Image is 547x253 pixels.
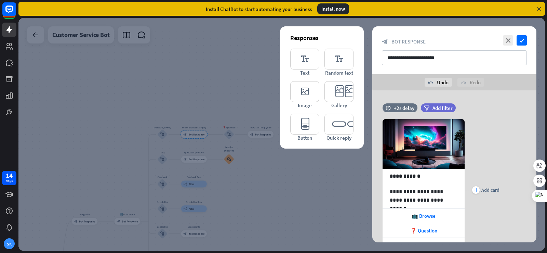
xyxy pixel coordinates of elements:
span: 📺 Browse [412,213,436,219]
div: Install now [317,3,349,14]
span: Bot Response [391,38,426,45]
a: 14 days [2,171,16,185]
i: filter [424,105,429,111]
button: Open LiveChat chat widget [5,3,26,23]
div: Add card [481,187,499,193]
span: ❓ Question [410,227,437,234]
i: block_bot_response [382,39,388,45]
div: Install ChatBot to start automating your business [206,6,312,12]
div: SK [4,238,15,249]
div: Redo [457,78,484,87]
span: 🔙 Main menu [408,242,440,249]
i: redo [461,80,466,85]
i: check [517,35,527,46]
i: close [503,35,513,46]
i: undo [428,80,433,85]
div: Undo [425,78,452,87]
i: time [386,105,391,110]
img: preview [383,119,465,169]
div: +2s delay [394,105,414,111]
div: days [6,179,13,184]
div: 14 [6,173,13,179]
i: plus [474,188,478,192]
span: Add filter [432,105,453,111]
